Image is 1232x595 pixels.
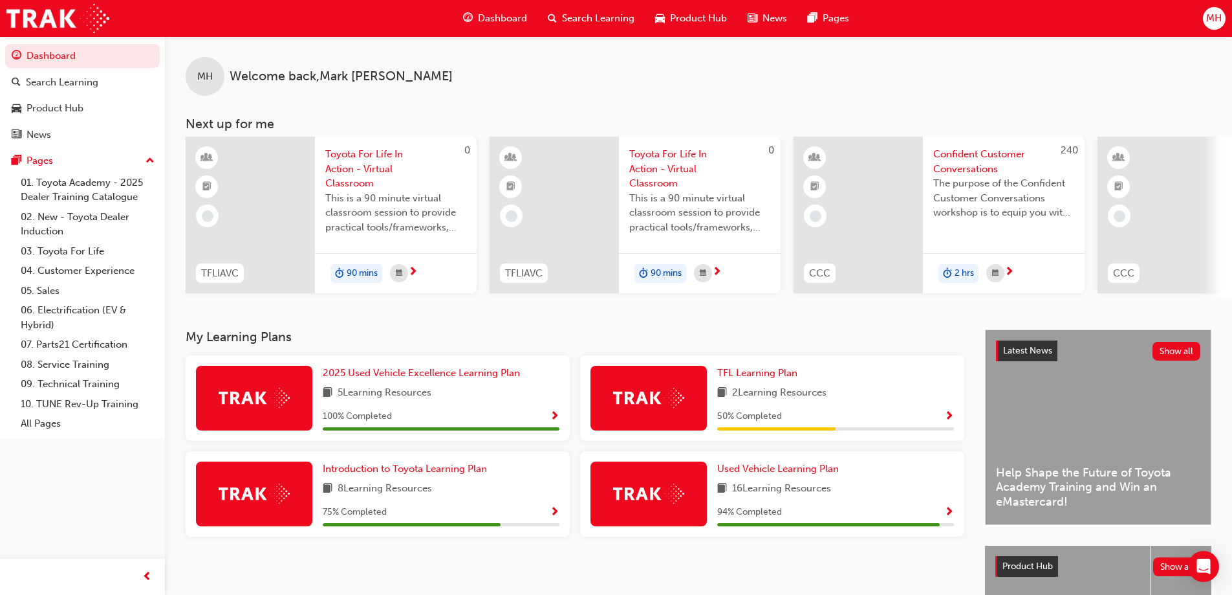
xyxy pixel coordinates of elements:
h3: My Learning Plans [186,330,964,344]
span: Pages [823,11,849,26]
span: Welcome back , Mark [PERSON_NAME] [230,69,453,84]
img: Trak [6,4,109,33]
a: 01. Toyota Academy - 2025 Dealer Training Catalogue [16,173,160,207]
span: TFL Learning Plan [717,367,797,379]
span: 5 Learning Resources [338,385,431,401]
span: learningRecordVerb_NONE-icon [810,210,821,222]
a: Introduction to Toyota Learning Plan [323,462,492,477]
span: duration-icon [943,265,952,282]
a: 0TFLIAVCToyota For Life In Action - Virtual ClassroomThis is a 90 minute virtual classroom sessio... [186,137,477,293]
a: Search Learning [5,71,160,95]
span: News [762,11,787,26]
span: MH [1206,11,1222,26]
a: 02. New - Toyota Dealer Induction [16,207,160,241]
span: search-icon [12,77,21,89]
a: TFL Learning Plan [717,366,803,381]
button: Show Progress [550,504,559,521]
a: 09. Technical Training [16,374,160,394]
span: This is a 90 minute virtual classroom session to provide practical tools/frameworks, behaviours a... [629,191,770,235]
span: pages-icon [12,155,21,167]
span: Product Hub [1002,561,1053,572]
span: 2 hrs [955,266,974,281]
span: Confident Customer Conversations [933,147,1074,176]
span: learningRecordVerb_NONE-icon [506,210,517,222]
span: TFLIAVC [201,266,239,281]
span: next-icon [712,267,722,278]
span: booktick-icon [202,179,211,196]
span: guage-icon [463,10,473,27]
span: Show Progress [550,411,559,423]
a: 03. Toyota For Life [16,241,160,262]
span: TFLIAVC [505,266,543,281]
span: booktick-icon [810,179,819,196]
a: 0TFLIAVCToyota For Life In Action - Virtual ClassroomThis is a 90 minute virtual classroom sessio... [490,137,781,293]
span: search-icon [548,10,557,27]
a: 07. Parts21 Certification [16,335,160,355]
img: Trak [219,388,290,408]
span: Introduction to Toyota Learning Plan [323,463,487,475]
span: 90 mins [347,266,378,281]
h3: Next up for me [165,117,1232,131]
span: MH [197,69,213,84]
button: Show Progress [550,409,559,425]
span: duration-icon [639,265,648,282]
button: Show all [1153,557,1202,576]
span: news-icon [748,10,757,27]
span: Toyota For Life In Action - Virtual Classroom [325,147,466,191]
span: 0 [464,144,470,156]
a: News [5,123,160,147]
a: news-iconNews [737,5,797,32]
span: learningResourceType_INSTRUCTOR_LED-icon [810,150,819,166]
span: Latest News [1003,345,1052,356]
span: book-icon [717,481,727,497]
span: Show Progress [944,411,954,423]
span: The purpose of the Confident Customer Conversations workshop is to equip you with tools to commun... [933,176,1074,220]
span: Dashboard [478,11,527,26]
a: 240CCCConfident Customer ConversationsThe purpose of the Confident Customer Conversations worksho... [794,137,1085,293]
a: 08. Service Training [16,355,160,375]
span: guage-icon [12,51,21,62]
button: Pages [5,149,160,173]
div: Search Learning [26,75,98,90]
span: calendar-icon [700,265,706,282]
button: DashboardSearch LearningProduct HubNews [5,41,160,149]
span: car-icon [655,10,665,27]
span: Show Progress [550,507,559,519]
a: Latest NewsShow allHelp Shape the Future of Toyota Academy Training and Win an eMastercard! [985,330,1211,525]
div: Product Hub [27,101,83,116]
span: calendar-icon [992,265,999,282]
a: guage-iconDashboard [453,5,537,32]
span: 2025 Used Vehicle Excellence Learning Plan [323,367,520,379]
span: book-icon [717,385,727,401]
a: car-iconProduct Hub [645,5,737,32]
span: 8 Learning Resources [338,481,432,497]
span: 50 % Completed [717,409,782,424]
span: 0 [768,144,774,156]
span: learningResourceType_INSTRUCTOR_LED-icon [506,150,515,166]
div: Open Intercom Messenger [1188,551,1219,582]
span: prev-icon [142,569,152,585]
span: calendar-icon [396,265,402,282]
span: 100 % Completed [323,409,392,424]
img: Trak [613,484,684,504]
div: News [27,128,51,142]
button: Show Progress [944,504,954,521]
span: Help Shape the Future of Toyota Academy Training and Win an eMastercard! [996,466,1200,510]
span: learningResourceType_INSTRUCTOR_LED-icon [202,150,211,166]
span: Search Learning [562,11,634,26]
span: car-icon [12,103,21,115]
button: Show all [1152,342,1201,361]
button: Show Progress [944,409,954,425]
a: 04. Customer Experience [16,261,160,281]
a: pages-iconPages [797,5,859,32]
span: duration-icon [335,265,344,282]
a: 06. Electrification (EV & Hybrid) [16,300,160,335]
a: Latest NewsShow all [996,341,1200,361]
span: Toyota For Life In Action - Virtual Classroom [629,147,770,191]
span: CCC [1113,266,1134,281]
span: next-icon [408,267,418,278]
span: learningResourceType_INSTRUCTOR_LED-icon [1114,150,1123,166]
a: 05. Sales [16,281,160,301]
